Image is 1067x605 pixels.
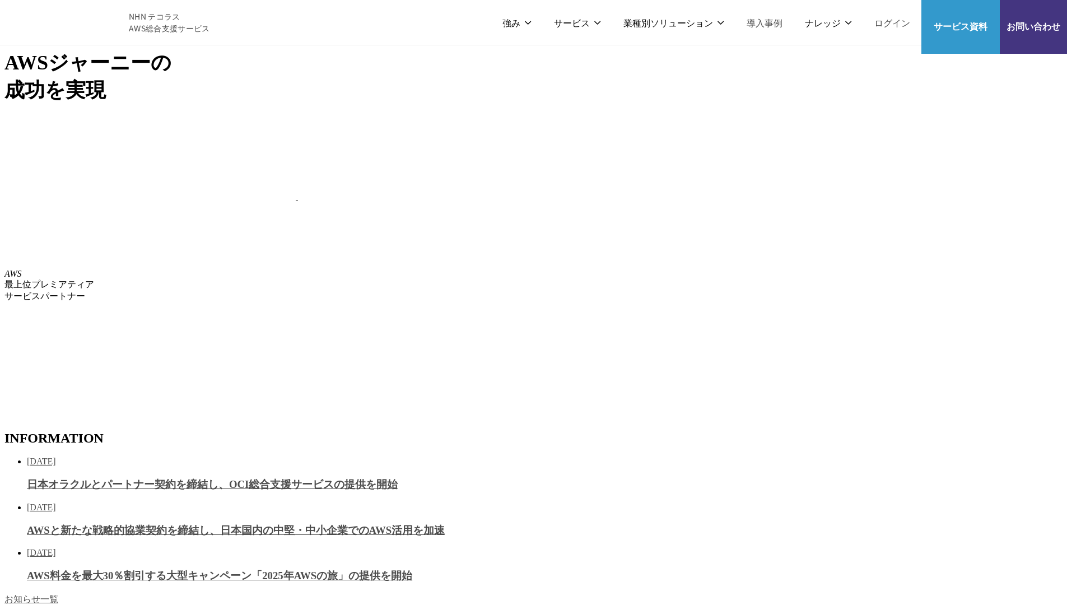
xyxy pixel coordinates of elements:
[874,16,910,30] a: ログイン
[27,457,1063,492] a: [DATE] 日本オラクルとパートナー契約を締結し、OCI総合支援サービスの提供を開始
[805,16,852,30] p: ナレッジ
[502,16,532,30] p: 強み
[298,121,589,199] img: AWS請求代行サービス 統合管理プラン
[747,16,782,30] a: 導入事例
[27,457,56,466] span: [DATE]
[921,19,1000,33] span: サービス資料
[4,594,58,604] a: お知らせ一覧
[623,16,724,30] p: 業種別ソリューション
[17,9,112,36] img: AWS総合支援サービス C-Chorus
[27,523,1063,538] h3: AWSと新たな戦略的協業契約を締結し、日本国内の中堅・中小企業でのAWS活用を加速
[4,192,298,201] a: AWSとの戦略的協業契約 締結
[129,11,210,34] span: NHN テコラス AWS総合支援サービス
[4,121,296,199] img: AWSとの戦略的協業契約 締結
[17,9,210,36] a: AWS総合支援サービス C-Chorus NHN テコラスAWS総合支援サービス
[4,269,22,278] em: AWS
[1000,19,1067,33] span: お問い合わせ
[27,502,56,512] span: [DATE]
[4,269,1063,302] p: 最上位プレミアティア サービスパートナー
[298,192,589,201] a: AWS請求代行サービス 統合管理プラン
[27,569,1063,583] h3: AWS料金を最大30％割引する大型キャンペーン「2025年AWSの旅」の提供を開始
[4,431,1063,446] h2: INFORMATION
[27,548,56,557] span: [DATE]
[4,207,55,258] img: AWSプレミアティアサービスパートナー
[4,49,1063,104] h1: AWS ジャーニーの 成功を実現
[27,502,1063,538] a: [DATE] AWSと新たな戦略的協業契約を締結し、日本国内の中堅・中小企業でのAWS活用を加速
[4,314,152,416] img: 契約件数
[27,477,1063,492] h3: 日本オラクルとパートナー契約を締結し、OCI総合支援サービスの提供を開始
[27,548,1063,583] a: [DATE] AWS料金を最大30％割引する大型キャンペーン「2025年AWSの旅」の提供を開始
[554,16,601,30] p: サービス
